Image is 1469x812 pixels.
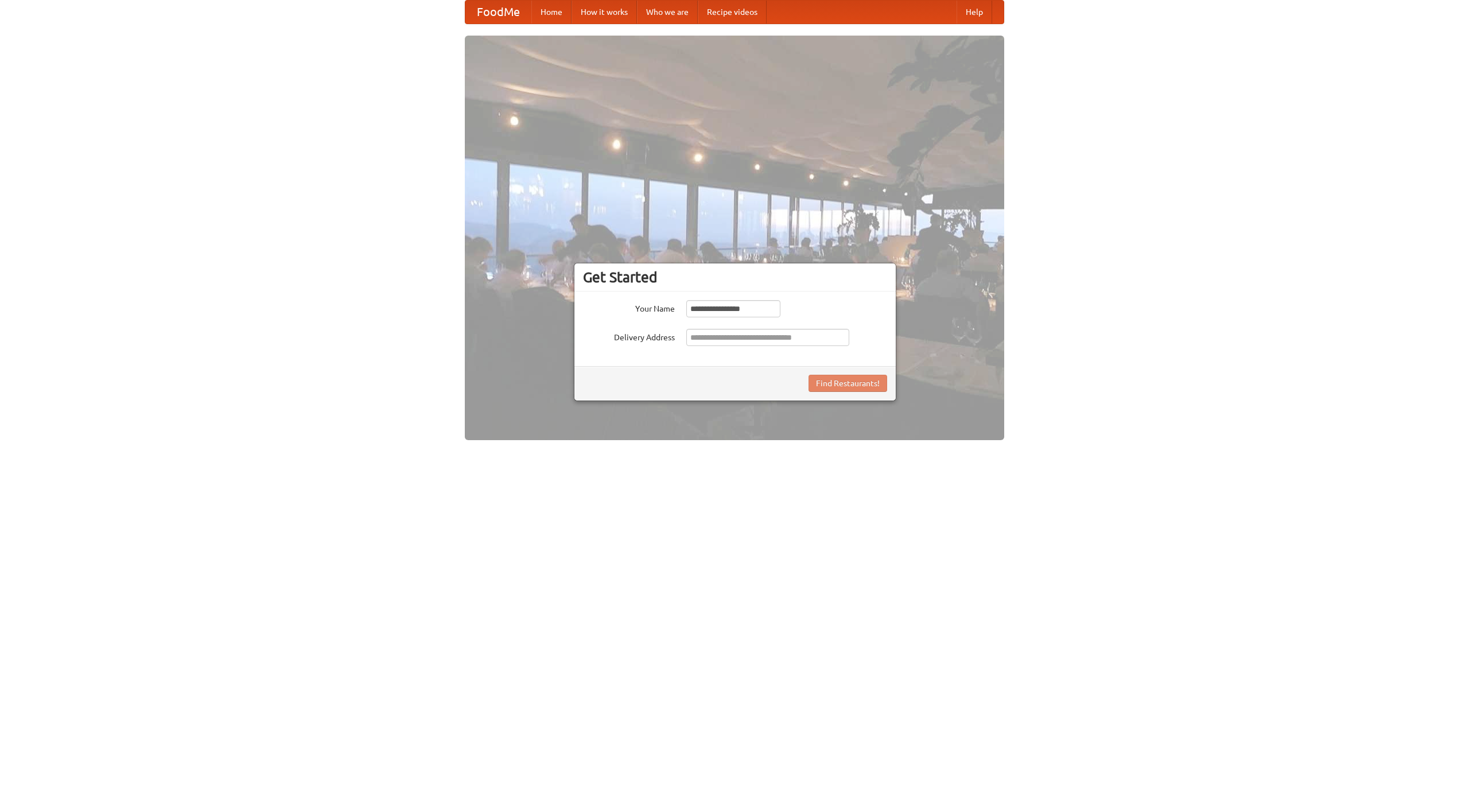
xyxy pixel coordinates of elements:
a: Recipe videos [698,1,767,24]
a: Help [957,1,992,24]
a: FoodMe [465,1,531,24]
a: Who we are [637,1,698,24]
label: Delivery Address [583,329,675,343]
a: How it works [572,1,637,24]
label: Your Name [583,300,675,314]
a: Home [531,1,572,24]
button: Find Restaurants! [809,375,887,392]
h3: Get Started [583,269,887,286]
